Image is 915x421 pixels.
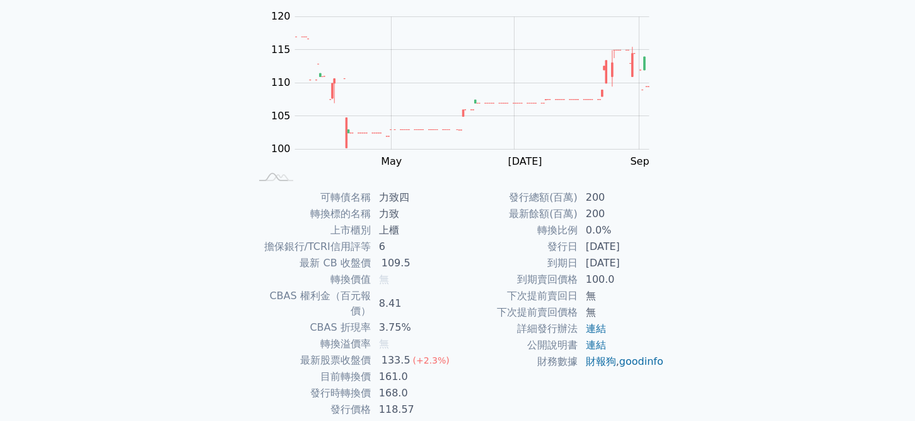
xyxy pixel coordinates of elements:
td: 到期賣回價格 [458,271,578,288]
td: 8.41 [371,288,458,319]
a: 財報狗 [586,355,616,367]
td: 下次提前賣回價格 [458,304,578,321]
td: 200 [578,189,665,206]
td: 轉換價值 [251,271,371,288]
td: 轉換比例 [458,222,578,239]
span: (+2.3%) [413,355,450,365]
td: 200 [578,206,665,222]
td: 目前轉換價 [251,369,371,385]
td: 118.57 [371,401,458,418]
tspan: 120 [271,10,291,22]
td: 最新股票收盤價 [251,352,371,369]
td: 161.0 [371,369,458,385]
td: 發行日 [458,239,578,255]
a: 連結 [586,323,606,335]
g: Chart [265,10,668,167]
td: 財務數據 [458,353,578,370]
div: 109.5 [379,256,413,271]
tspan: 105 [271,110,291,122]
td: 詳細發行辦法 [458,321,578,337]
td: 發行時轉換價 [251,385,371,401]
td: 0.0% [578,222,665,239]
td: 轉換溢價率 [251,336,371,352]
td: CBAS 折現率 [251,319,371,336]
td: 發行總額(百萬) [458,189,578,206]
td: [DATE] [578,255,665,271]
td: 到期日 [458,255,578,271]
span: 無 [379,273,389,285]
td: 力致四 [371,189,458,206]
td: 6 [371,239,458,255]
td: 發行價格 [251,401,371,418]
td: 力致 [371,206,458,222]
g: Series [295,37,649,148]
a: 連結 [586,339,606,351]
td: 最新 CB 收盤價 [251,255,371,271]
span: 無 [379,338,389,350]
tspan: May [381,155,402,167]
td: , [578,353,665,370]
tspan: 110 [271,76,291,88]
td: 100.0 [578,271,665,288]
tspan: 100 [271,143,291,155]
td: 上市櫃別 [251,222,371,239]
td: 168.0 [371,385,458,401]
td: 上櫃 [371,222,458,239]
td: 最新餘額(百萬) [458,206,578,222]
td: 公開說明書 [458,337,578,353]
div: 133.5 [379,353,413,368]
tspan: [DATE] [508,155,542,167]
td: 無 [578,288,665,304]
td: 擔保銀行/TCRI信用評等 [251,239,371,255]
td: 下次提前賣回日 [458,288,578,304]
td: 轉換標的名稱 [251,206,371,222]
td: 3.75% [371,319,458,336]
td: CBAS 權利金（百元報價） [251,288,371,319]
a: goodinfo [619,355,663,367]
td: 無 [578,304,665,321]
td: [DATE] [578,239,665,255]
td: 可轉債名稱 [251,189,371,206]
tspan: Sep [631,155,650,167]
tspan: 115 [271,44,291,56]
